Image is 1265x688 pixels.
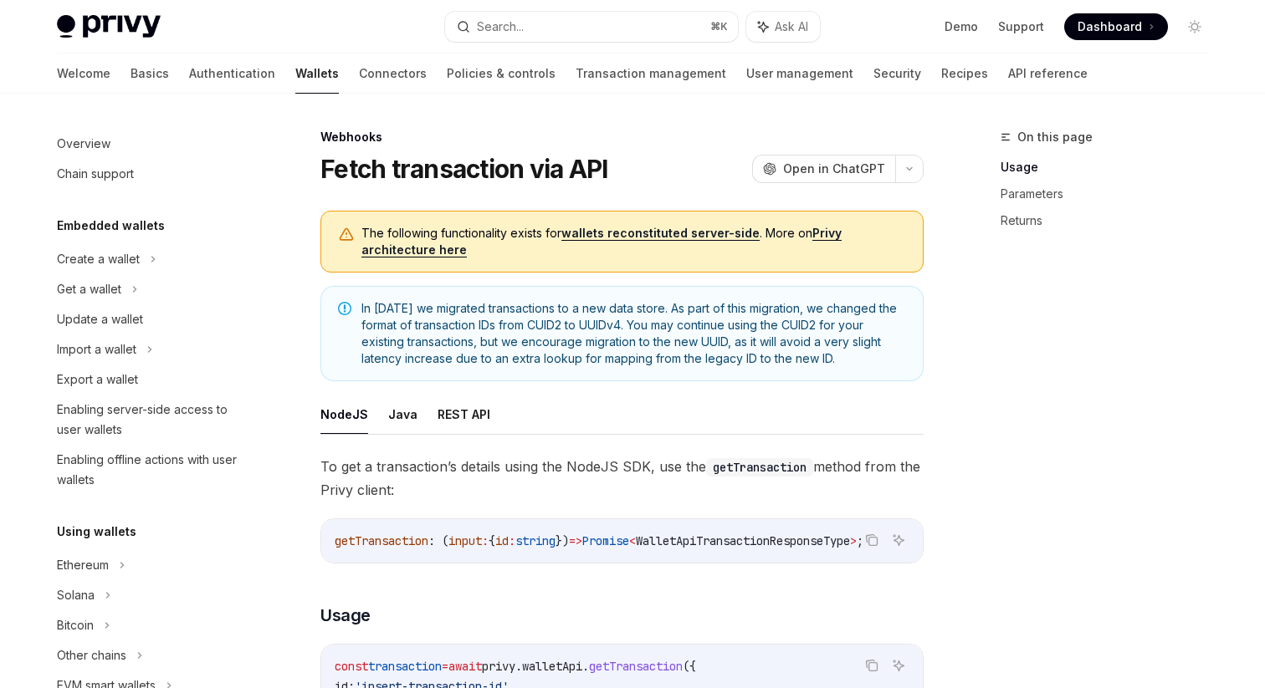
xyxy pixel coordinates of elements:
button: NodeJS [320,395,368,434]
a: Parameters [1001,181,1221,207]
span: ({ [683,659,696,674]
span: : ( [428,533,448,548]
a: API reference [1008,54,1088,94]
span: }) [556,533,569,548]
span: ⌘ K [710,20,728,33]
a: User management [746,54,853,94]
svg: Note [338,302,351,315]
button: Ask AI [746,12,820,42]
button: Java [388,395,417,434]
div: Export a wallet [57,369,138,390]
button: Ask AI [888,655,909,676]
button: Ask AI [888,529,909,551]
a: Policies & controls [447,54,556,94]
div: Overview [57,134,110,154]
span: : [482,533,489,548]
div: Create a wallet [57,249,140,269]
span: string [515,533,556,548]
span: await [448,659,482,674]
div: Enabling offline actions with user wallets [57,450,248,490]
button: REST API [438,395,490,434]
span: = [442,659,448,674]
a: Authentication [189,54,275,94]
span: The following functionality exists for . More on [361,225,906,258]
span: Promise [582,533,629,548]
span: transaction [368,659,442,674]
h5: Using wallets [57,522,136,542]
div: Enabling server-side access to user wallets [57,400,248,440]
div: Get a wallet [57,279,121,299]
span: { [489,533,495,548]
a: wallets reconstituted server-side [561,226,760,241]
div: Chain support [57,164,134,184]
div: Search... [477,17,524,37]
img: light logo [57,15,161,38]
span: Usage [320,604,371,627]
span: . [515,659,522,674]
span: > [850,533,857,548]
a: Connectors [359,54,427,94]
span: walletApi [522,659,582,674]
a: Update a wallet [44,304,258,334]
div: Ethereum [57,555,109,575]
a: Recipes [941,54,988,94]
div: Other chains [57,645,126,665]
a: Overview [44,129,258,159]
span: ; [857,533,863,548]
svg: Warning [338,227,355,243]
code: getTransaction [706,458,813,477]
a: Basics [131,54,169,94]
span: privy [482,659,515,674]
a: Wallets [295,54,339,94]
a: Chain support [44,159,258,189]
a: Returns [1001,207,1221,234]
span: In [DATE] we migrated transactions to a new data store. As part of this migration, we changed the... [361,300,906,367]
div: Solana [57,585,95,605]
a: Security [873,54,921,94]
span: getTransaction [335,533,428,548]
span: input [448,533,482,548]
span: Ask AI [775,18,808,35]
a: Export a wallet [44,364,258,395]
span: < [629,533,636,548]
a: Enabling server-side access to user wallets [44,395,258,445]
a: Demo [945,18,978,35]
span: To get a transaction’s details using the NodeJS SDK, use the method from the Privy client: [320,455,924,502]
a: Transaction management [576,54,726,94]
a: Dashboard [1064,13,1168,40]
span: On this page [1017,127,1093,147]
h1: Fetch transaction via API [320,154,607,184]
button: Search...⌘K [445,12,738,42]
span: getTransaction [589,659,683,674]
button: Copy the contents from the code block [861,529,883,551]
span: : [509,533,515,548]
button: Toggle dark mode [1181,13,1208,40]
div: Import a wallet [57,339,136,359]
h5: Embedded wallets [57,216,165,236]
a: Usage [1001,154,1221,181]
span: id [495,533,509,548]
span: Dashboard [1078,18,1142,35]
span: const [335,659,368,674]
div: Webhooks [320,129,924,145]
a: Support [998,18,1044,35]
div: Bitcoin [57,615,94,635]
span: => [569,533,582,548]
span: WalletApiTransactionResponseType [636,533,850,548]
div: Update a wallet [57,309,143,329]
a: Enabling offline actions with user wallets [44,445,258,495]
button: Copy the contents from the code block [861,655,883,676]
a: Welcome [57,54,110,94]
span: Open in ChatGPT [783,161,885,177]
span: . [582,659,589,674]
button: Open in ChatGPT [752,155,895,183]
